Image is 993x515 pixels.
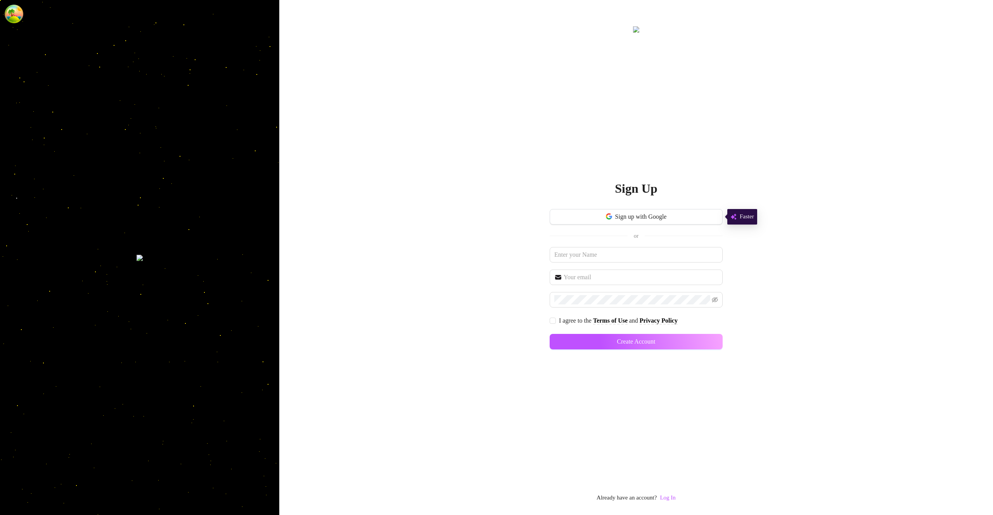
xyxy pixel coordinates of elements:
[640,317,678,324] strong: Privacy Policy
[559,317,593,324] span: I agree to the
[137,255,143,261] img: signup-background.svg
[660,494,675,501] a: Log In
[615,181,657,197] h2: Sign Up
[615,213,667,220] span: Sign up with Google
[629,317,640,324] span: and
[712,297,718,303] span: eye-invisible
[564,273,718,282] input: Your email
[617,338,655,345] span: Create Account
[640,317,678,325] a: Privacy Policy
[550,209,723,225] button: Sign up with Google
[730,212,737,221] img: svg%3e
[660,493,675,503] a: Log In
[550,334,723,349] button: Create Account
[6,6,22,22] button: Open Tanstack query devtools
[634,233,639,239] span: or
[593,317,628,325] a: Terms of Use
[550,247,723,263] input: Enter your Name
[597,493,657,503] span: Already have an account?
[593,317,628,324] strong: Terms of Use
[633,26,639,33] img: logo.svg
[740,212,754,221] span: Faster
